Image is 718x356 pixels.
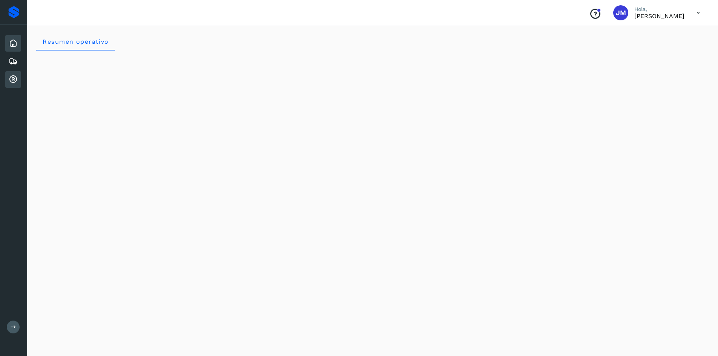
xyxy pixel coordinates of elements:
div: Inicio [5,35,21,52]
span: Resumen operativo [42,38,109,45]
div: Cuentas por cobrar [5,71,21,88]
p: Hola, [634,6,684,12]
div: Embarques [5,53,21,70]
p: JORGE MANUEL ROMERO GUERRERO [634,12,684,20]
